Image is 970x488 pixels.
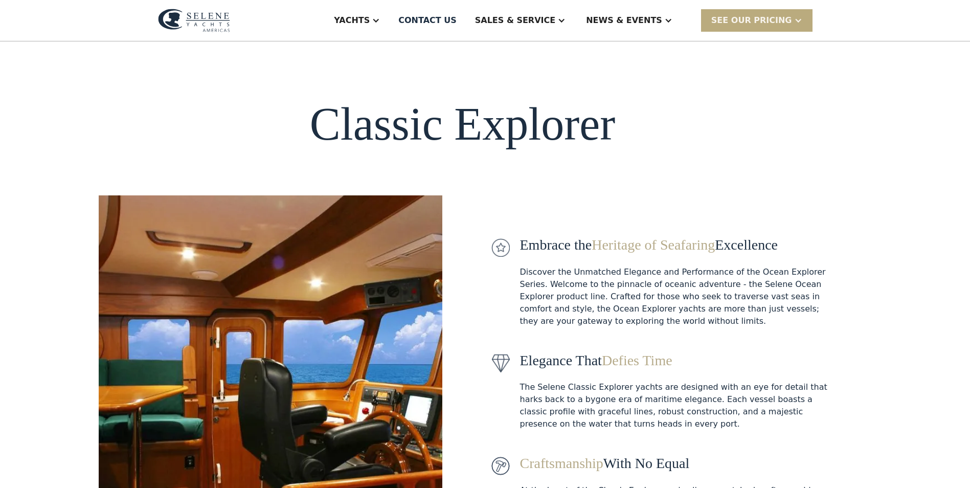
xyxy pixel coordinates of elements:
[520,236,835,254] div: Embrace the Excellence
[711,14,792,27] div: SEE Our Pricing
[586,14,662,27] div: News & EVENTS
[520,455,835,472] div: With No Equal
[310,99,615,149] h1: Classic Explorer
[701,9,813,31] div: SEE Our Pricing
[520,352,835,369] div: Elegance That
[592,237,715,253] span: Heritage of Seafaring
[491,354,510,372] img: icon
[398,14,457,27] div: Contact US
[602,352,672,368] span: Defies Time
[520,381,835,430] div: The Selene Classic Explorer yachts are designed with an eye for detail that harks back to a bygon...
[158,9,230,32] img: logo
[491,238,510,257] img: icon
[475,14,555,27] div: Sales & Service
[334,14,370,27] div: Yachts
[520,266,835,327] div: Discover the Unmatched Elegance and Performance of the Ocean Explorer Series. Welcome to the pinn...
[520,455,603,471] span: Craftsmanship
